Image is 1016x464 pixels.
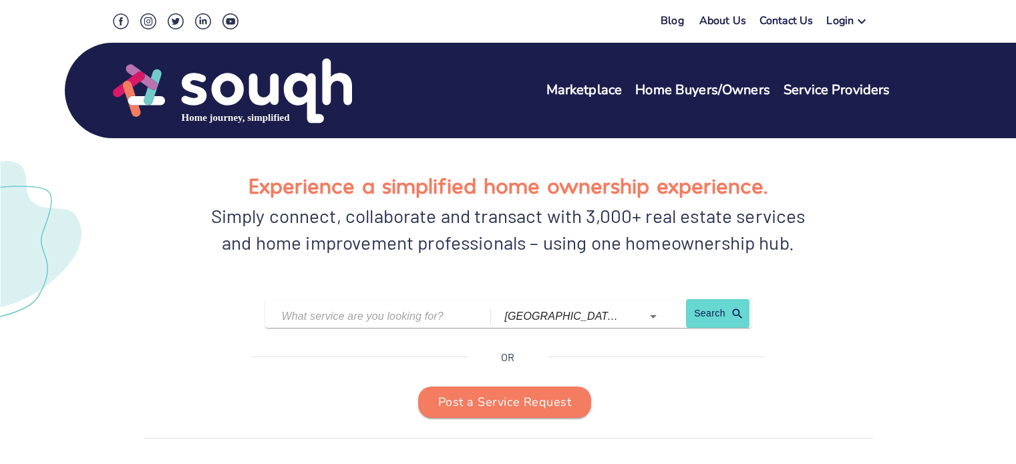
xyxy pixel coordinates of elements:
[113,57,352,125] img: Souqh Logo
[644,307,663,326] button: Open
[282,306,458,326] input: What service are you looking for?
[248,168,768,202] h1: Experience a simplified home ownership experience.
[759,13,814,33] a: Contact Us
[501,349,514,365] p: OR
[204,202,812,256] div: Simply connect, collaborate and transact with 3,000+ real estate services and home improvement pr...
[418,387,591,419] button: Post a Service Request
[168,13,184,29] img: Twitter Social Icon
[784,81,890,100] a: Service Providers
[546,81,623,100] a: Marketplace
[140,13,156,29] img: Instagram Social Icon
[438,392,571,413] span: Post a Service Request
[222,13,238,29] img: Youtube Social Icon
[661,13,684,28] a: Blog
[195,13,211,29] img: LinkedIn Social Icon
[699,13,746,33] a: About Us
[635,81,770,100] a: Home Buyers/Owners
[826,13,854,33] div: Login
[113,13,129,29] img: Facebook Social Icon
[504,306,623,326] input: Which city?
